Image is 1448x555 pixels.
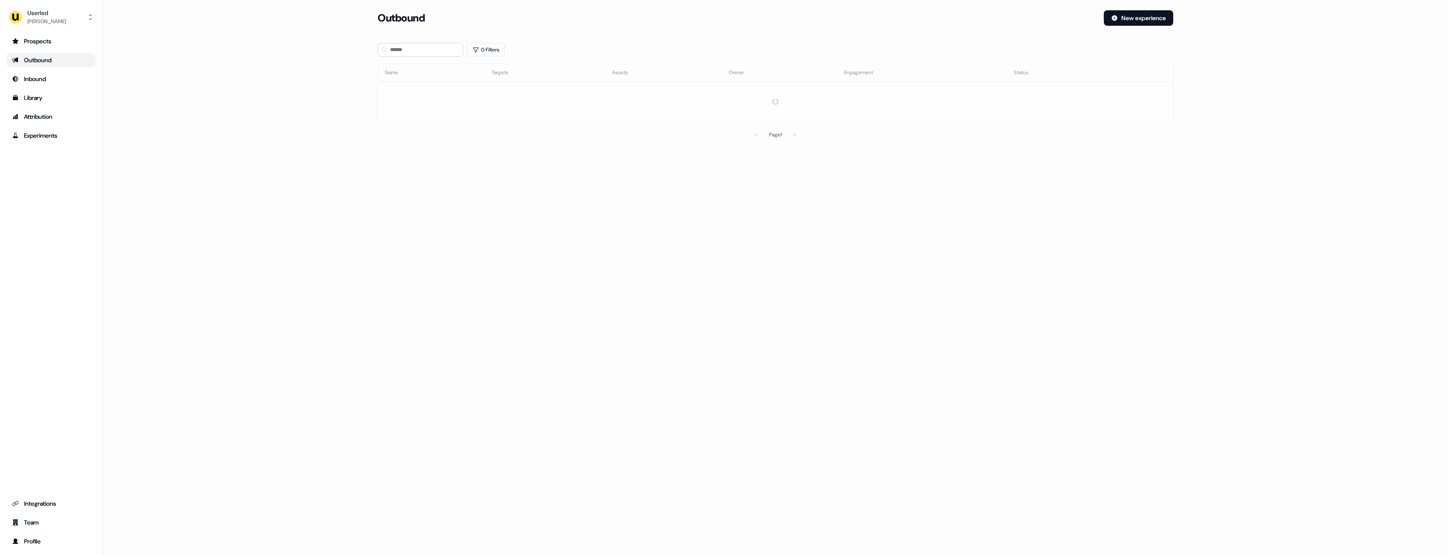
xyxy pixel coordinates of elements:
[7,34,96,48] a: Go to prospects
[378,12,425,24] h3: Outbound
[12,56,90,64] div: Outbound
[7,497,96,510] a: Go to integrations
[12,131,90,140] div: Experiments
[7,129,96,142] a: Go to experiments
[7,516,96,529] a: Go to team
[7,110,96,124] a: Go to attribution
[467,43,505,57] button: 0 Filters
[12,537,90,546] div: Profile
[7,53,96,67] a: Go to outbound experience
[1104,10,1173,26] button: New experience
[12,112,90,121] div: Attribution
[27,17,66,26] div: [PERSON_NAME]
[12,75,90,83] div: Inbound
[12,94,90,102] div: Library
[7,72,96,86] a: Go to Inbound
[12,499,90,508] div: Integrations
[12,518,90,527] div: Team
[7,534,96,548] a: Go to profile
[27,9,66,17] div: Userled
[7,7,96,27] button: Userled[PERSON_NAME]
[12,37,90,45] div: Prospects
[7,91,96,105] a: Go to templates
